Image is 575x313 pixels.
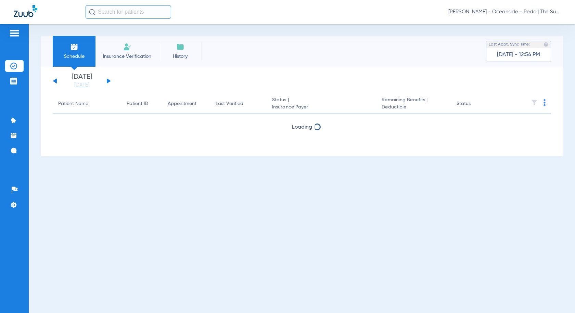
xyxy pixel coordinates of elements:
span: History [164,53,196,60]
img: Schedule [70,43,78,51]
div: Patient Name [58,100,116,107]
th: Remaining Benefits | [376,94,451,114]
img: History [176,43,184,51]
span: Loading [292,125,312,130]
div: Appointment [168,100,196,107]
img: hamburger-icon [9,29,20,37]
div: Last Verified [216,100,243,107]
th: Status [451,94,497,114]
img: filter.svg [531,99,538,106]
span: Insurance Verification [101,53,154,60]
div: Patient ID [127,100,157,107]
a: [DATE] [61,82,102,89]
img: Manual Insurance Verification [123,43,131,51]
input: Search for patients [86,5,171,19]
th: Status | [267,94,376,114]
img: group-dot-blue.svg [544,99,546,106]
span: Last Appt. Sync Time: [489,41,530,48]
span: Insurance Payer [272,104,371,111]
img: Search Icon [89,9,95,15]
div: Patient Name [58,100,88,107]
div: Appointment [168,100,205,107]
span: [DATE] - 12:54 PM [497,51,540,58]
li: [DATE] [61,74,102,89]
span: Deductible [382,104,445,111]
div: Patient ID [127,100,148,107]
span: [PERSON_NAME] - Oceanside - Pedo | The Super Dentists [448,9,561,15]
div: Last Verified [216,100,261,107]
span: Schedule [58,53,90,60]
img: last sync help info [544,42,548,47]
img: Zuub Logo [14,5,37,17]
